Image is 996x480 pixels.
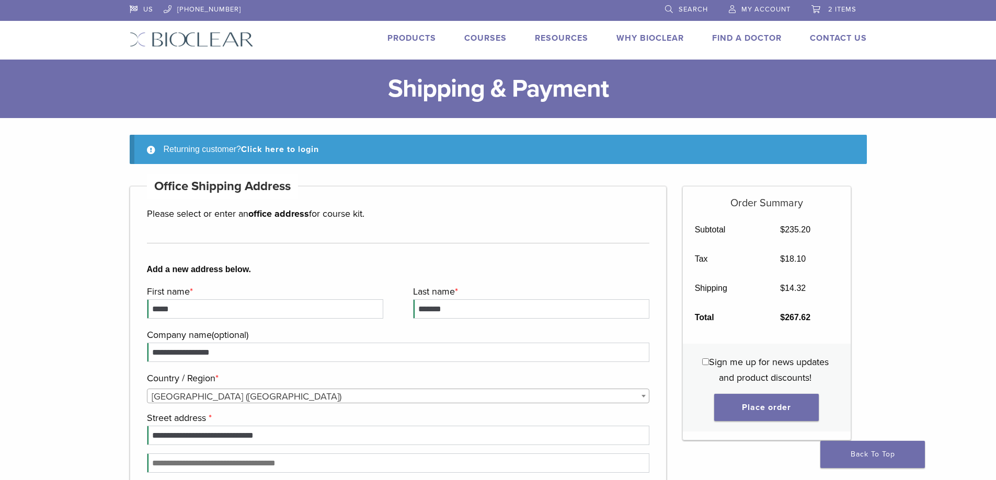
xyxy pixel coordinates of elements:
[683,215,769,244] th: Subtotal
[212,329,248,341] span: (optional)
[780,313,810,322] bdi: 267.62
[147,263,650,276] b: Add a new address below.
[683,303,769,332] th: Total
[241,144,319,155] a: Click here to login
[147,206,650,221] p: Please select or enter an for course kit.
[780,284,785,292] span: $
[387,33,436,43] a: Products
[780,225,785,234] span: $
[147,410,647,426] label: Street address
[780,254,806,263] bdi: 18.10
[147,174,299,199] h4: Office Shipping Address
[702,358,709,365] input: Sign me up for news updates and product discounts!
[413,284,647,299] label: Last name
[147,284,381,299] label: First name
[130,135,867,164] div: Returning customer?
[714,394,819,421] button: Place order
[780,254,785,263] span: $
[147,370,647,386] label: Country / Region
[535,33,588,43] a: Resources
[130,32,254,47] img: Bioclear
[820,441,925,468] a: Back To Top
[679,5,708,14] span: Search
[780,225,810,234] bdi: 235.20
[741,5,791,14] span: My Account
[147,389,650,403] span: Country / Region
[683,244,769,274] th: Tax
[780,284,806,292] bdi: 14.32
[464,33,507,43] a: Courses
[709,356,829,383] span: Sign me up for news updates and product discounts!
[147,327,647,343] label: Company name
[683,186,851,209] h5: Order Summary
[780,313,785,322] span: $
[147,389,649,404] span: United States (US)
[828,5,856,14] span: 2 items
[712,33,782,43] a: Find A Doctor
[683,274,769,303] th: Shipping
[616,33,684,43] a: Why Bioclear
[248,208,309,219] strong: office address
[810,33,867,43] a: Contact Us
